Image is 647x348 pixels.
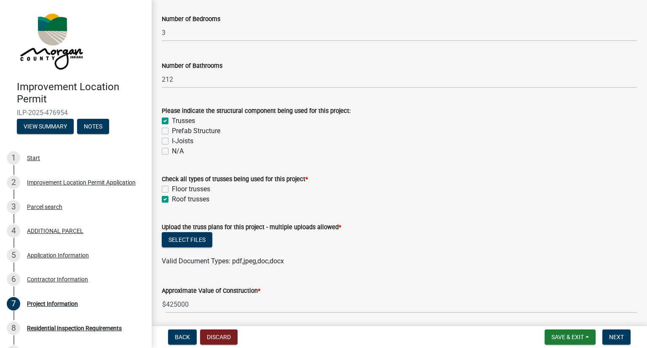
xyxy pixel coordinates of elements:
[17,119,74,134] button: View Summary
[77,119,109,134] button: Notes
[200,329,238,345] button: Discard
[551,334,584,340] span: Save & Exit
[172,126,220,136] label: Prefab Structure
[17,109,135,117] span: ILP-2025-476954
[609,334,624,340] span: Next
[162,63,222,69] label: Number of Bathrooms
[7,249,20,262] div: 5
[27,301,78,307] div: Project Information
[162,232,212,247] button: Select files
[7,321,20,335] div: 8
[172,136,193,146] label: I-Joists
[27,228,83,234] div: ADDITIONAL PARCEL
[17,81,145,105] h4: Improvement Location Permit
[162,225,341,230] label: Upload the truss plans for this project - multiple uploads allowed
[162,257,284,265] span: Valid Document Types: pdf,jpeg,doc,docx
[172,116,195,126] label: Trusses
[168,329,197,345] button: Back
[27,155,40,161] div: Start
[27,179,136,185] div: Improvement Location Permit Application
[77,123,109,130] wm-modal-confirm: Notes
[162,16,220,22] label: Number of Bedrooms
[17,123,74,130] wm-modal-confirm: Summary
[7,297,20,311] div: 7
[172,194,209,204] label: Roof trusses
[162,177,308,182] label: Check all types of trusses being used for this project
[175,334,190,340] span: Back
[602,329,631,345] button: Next
[27,204,62,210] div: Parcel search
[7,273,20,286] div: 6
[172,184,210,194] label: Floor trusses
[7,151,20,165] div: 1
[27,252,89,258] div: Application Information
[162,296,166,313] span: $
[172,146,184,156] label: N/A
[17,9,85,72] img: Morgan County, Indiana
[162,108,350,114] label: Please indicate the structural component being used for this project:
[545,329,596,345] button: Save & Exit
[27,325,122,331] div: Residential Inspection Requirements
[7,200,20,214] div: 3
[27,276,88,282] div: Contractor Information
[162,288,260,294] label: Approximate Value of Construction
[7,176,20,189] div: 2
[7,224,20,238] div: 4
